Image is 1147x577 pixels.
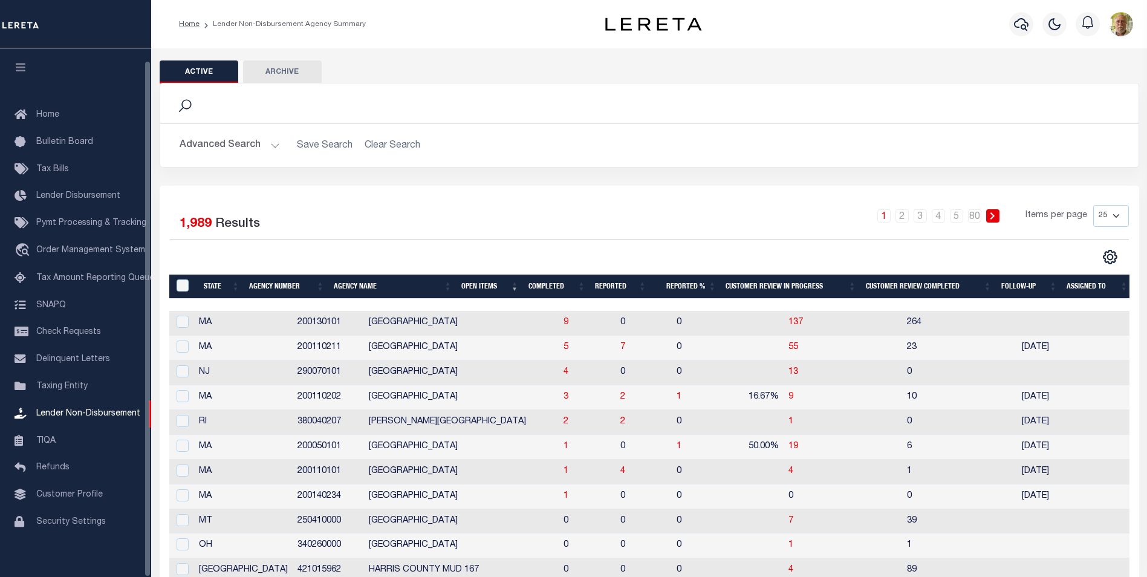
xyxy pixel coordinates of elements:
[616,509,672,534] td: 0
[672,360,724,385] td: 0
[677,442,681,451] a: 1
[784,484,902,509] td: 0
[559,533,616,558] td: 0
[788,467,793,475] a: 4
[364,460,559,484] td: [GEOGRAPHIC_DATA]
[1025,209,1087,223] span: Items per page
[902,385,1017,410] td: 10
[902,336,1017,360] td: 23
[932,209,945,223] a: 4
[651,275,721,299] th: Reported %: activate to sort column ascending
[620,467,625,475] a: 4
[996,275,1062,299] th: Follow-up: activate to sort column ascending
[677,393,681,401] a: 1
[215,215,260,234] label: Results
[902,533,1017,558] td: 1
[564,393,568,401] a: 3
[364,484,559,509] td: [GEOGRAPHIC_DATA]
[1017,435,1073,460] td: [DATE]
[620,417,625,426] a: 2
[364,435,559,460] td: [GEOGRAPHIC_DATA]
[1062,275,1132,299] th: Assigned To: activate to sort column ascending
[724,385,784,410] td: 16.67%
[364,385,559,410] td: [GEOGRAPHIC_DATA]
[788,566,793,574] a: 4
[194,533,293,558] td: OH
[194,509,293,534] td: MT
[524,275,590,299] th: Completed: activate to sort column ascending
[194,336,293,360] td: MA
[564,368,568,376] a: 4
[36,246,145,255] span: Order Management System
[179,21,200,28] a: Home
[364,336,559,360] td: [GEOGRAPHIC_DATA]
[194,460,293,484] td: MA
[364,311,559,336] td: [GEOGRAPHIC_DATA]
[564,467,568,475] a: 1
[194,410,293,435] td: RI
[293,509,365,534] td: 250410000
[902,360,1017,385] td: 0
[364,533,559,558] td: [GEOGRAPHIC_DATA]
[243,60,322,83] button: Archive
[564,417,568,426] a: 2
[788,393,793,401] a: 9
[36,463,70,472] span: Refunds
[1017,385,1073,410] td: [DATE]
[564,343,568,351] a: 5
[36,409,140,418] span: Lender Non-Disbursement
[1017,484,1073,509] td: [DATE]
[672,311,724,336] td: 0
[293,336,365,360] td: 200110211
[364,410,559,435] td: [PERSON_NAME][GEOGRAPHIC_DATA]
[788,417,793,426] a: 1
[36,219,146,227] span: Pymt Processing & Tracking
[293,533,365,558] td: 340260000
[293,410,365,435] td: 380040207
[36,165,69,174] span: Tax Bills
[616,435,672,460] td: 0
[194,484,293,509] td: MA
[788,368,798,376] span: 13
[672,336,724,360] td: 0
[36,301,66,309] span: SNAPQ
[194,311,293,336] td: MA
[616,311,672,336] td: 0
[788,442,798,451] a: 19
[968,209,981,223] a: 80
[293,385,365,410] td: 200110202
[564,492,568,500] a: 1
[36,436,56,445] span: TIQA
[564,318,568,327] a: 9
[1017,410,1073,435] td: [DATE]
[364,509,559,534] td: [GEOGRAPHIC_DATA]
[559,509,616,534] td: 0
[620,343,625,351] span: 7
[616,533,672,558] td: 0
[616,484,672,509] td: 0
[194,360,293,385] td: NJ
[564,442,568,451] span: 1
[861,275,996,299] th: Customer Review Completed: activate to sort column ascending
[672,460,724,484] td: 0
[194,385,293,410] td: MA
[36,355,110,363] span: Delinquent Letters
[194,435,293,460] td: MA
[788,343,798,351] span: 55
[293,460,365,484] td: 200110101
[788,517,793,525] a: 7
[902,484,1017,509] td: 0
[36,382,88,391] span: Taxing Entity
[914,209,927,223] a: 3
[724,435,784,460] td: 50.00%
